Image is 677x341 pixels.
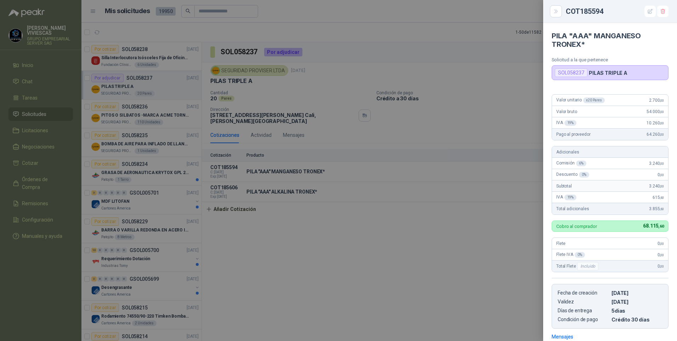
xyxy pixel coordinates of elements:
span: Valor bruto [556,109,577,114]
p: Cobro al comprador [556,224,597,229]
span: ,00 [660,99,664,102]
div: 19 % [564,195,577,200]
div: COT185594 [566,6,669,17]
span: Valor unitario [556,97,605,103]
p: Validez [558,299,609,305]
div: 6 % [576,161,586,166]
div: SOL058237 [555,68,587,77]
span: 0 [658,172,664,177]
p: Fecha de creación [558,290,609,296]
span: ,00 [660,162,664,166]
span: ,00 [660,184,664,188]
span: 64.260 [647,132,664,137]
p: Solicitud a la que pertenece [552,57,669,62]
span: Pago al proveedor [556,132,591,137]
p: [DATE] [611,290,662,296]
span: 0 [658,252,664,257]
span: ,00 [660,264,664,268]
p: PILAS TRIPLE A [589,70,627,76]
span: IVA [556,195,576,200]
span: 54.000 [647,109,664,114]
span: 2.700 [649,98,664,103]
span: ,60 [660,196,664,200]
div: Mensajes [552,333,573,341]
span: Total Flete [556,262,600,270]
span: Flete [556,241,565,246]
span: 10.260 [647,121,664,125]
h4: PILA "AAA" MANGANESO TRONEX* [552,32,669,49]
div: x 20 Pares [583,97,605,103]
span: ,00 [660,253,664,257]
div: Incluido [577,262,598,270]
span: ,00 [660,133,664,136]
span: 68.115 [643,223,664,229]
p: Crédito 30 días [611,317,662,323]
div: Total adicionales [552,203,668,214]
span: 3.855 [649,206,664,211]
span: Flete IVA [556,252,585,258]
span: ,00 [660,242,664,246]
div: 19 % [564,120,577,126]
span: ,60 [660,207,664,211]
span: IVA [556,120,576,126]
span: ,00 [660,173,664,177]
span: Comisión [556,161,586,166]
div: 0 % [575,252,585,258]
span: 3.240 [649,161,664,166]
span: ,00 [660,121,664,125]
span: Subtotal [556,184,572,189]
p: [DATE] [611,299,662,305]
div: 0 % [579,172,589,178]
span: 3.240 [649,184,664,189]
div: Adicionales [552,146,668,158]
span: ,60 [658,224,664,229]
span: 0 [658,264,664,269]
p: Días de entrega [558,308,609,314]
span: ,00 [660,110,664,114]
button: Close [552,7,560,16]
span: Descuento [556,172,589,178]
p: Condición de pago [558,317,609,323]
p: 5 dias [611,308,662,314]
span: 615 [653,195,664,200]
span: 0 [658,241,664,246]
